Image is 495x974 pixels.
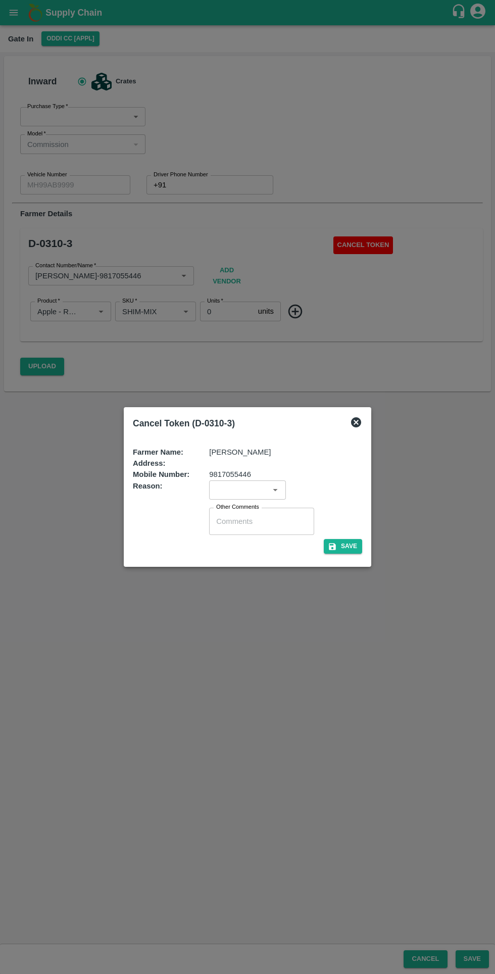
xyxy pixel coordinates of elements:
[216,503,259,511] label: Other Comments
[324,539,362,554] button: Save
[133,418,235,428] b: Cancel Token (D-0310-3)
[133,459,165,467] b: Address:
[133,448,183,456] b: Farmer Name:
[209,447,271,458] p: [PERSON_NAME]
[269,483,282,497] button: Open
[209,469,251,480] p: 9817055446
[133,470,189,478] b: Mobile Number:
[133,482,163,490] b: Reason:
